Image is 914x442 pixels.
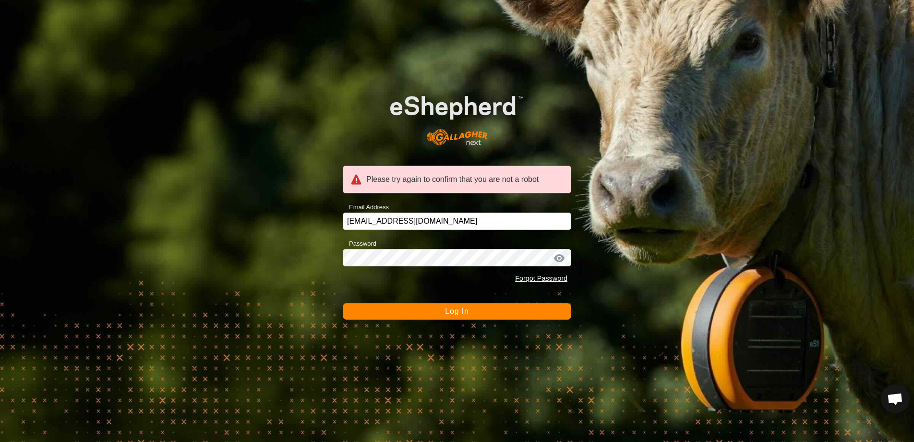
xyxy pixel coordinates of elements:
img: E-shepherd Logo [366,77,549,155]
input: Email Address [343,213,571,230]
button: Log In [343,303,571,320]
span: Log In [445,307,469,315]
div: Open chat [881,384,910,413]
label: Email Address [343,203,389,212]
a: Forgot Password [515,275,567,282]
div: Please try again to confirm that you are not a robot [343,166,571,193]
label: Password [343,239,376,249]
